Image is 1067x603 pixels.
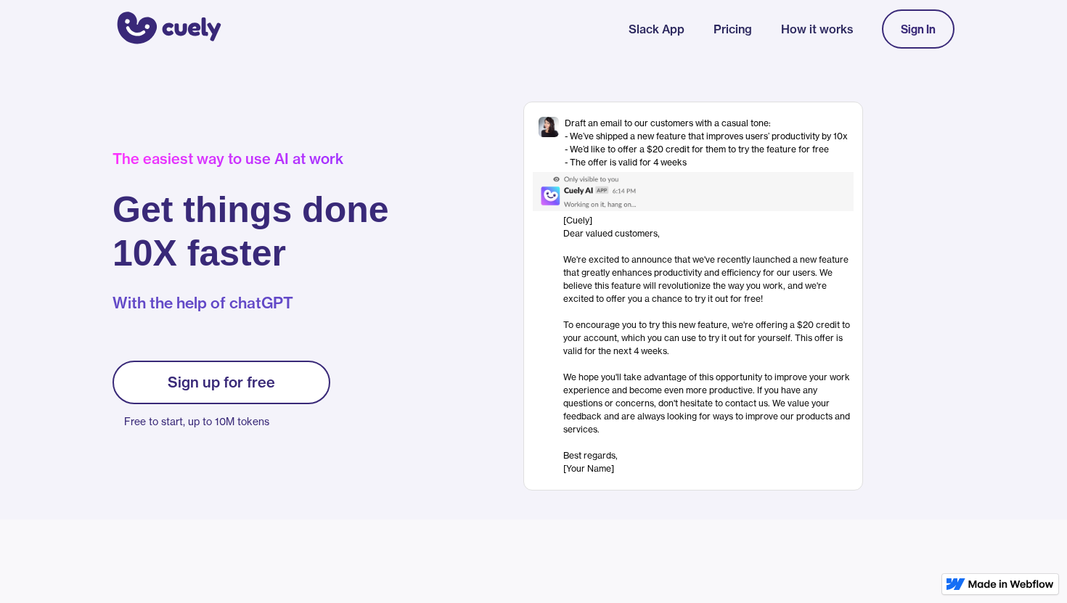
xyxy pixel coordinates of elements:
[901,22,936,36] div: Sign In
[781,20,853,38] a: How it works
[113,150,389,168] div: The easiest way to use AI at work
[629,20,684,38] a: Slack App
[113,361,330,404] a: Sign up for free
[113,292,389,314] p: With the help of chatGPT
[882,9,954,49] a: Sign In
[968,580,1054,588] img: Made in Webflow
[714,20,752,38] a: Pricing
[563,214,854,475] div: [Cuely] Dear valued customers, ‍ We're excited to announce that we've recently launched a new fea...
[565,117,848,169] div: Draft an email to our customers with a casual tone: - We’ve shipped a new feature that improves u...
[113,188,389,275] h1: Get things done 10X faster
[124,411,330,432] p: Free to start, up to 10M tokens
[168,374,275,391] div: Sign up for free
[113,2,221,56] a: home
